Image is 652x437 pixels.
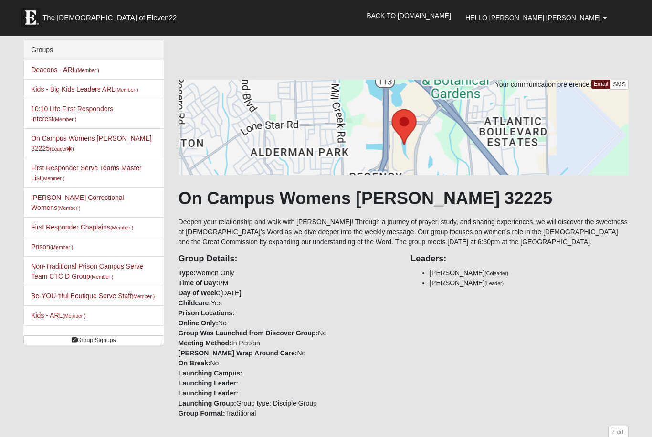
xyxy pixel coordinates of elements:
small: (Leader ) [50,146,74,152]
a: Page Properties (Alt+P) [629,420,646,434]
small: (Member ) [132,293,155,299]
a: Email [591,80,611,89]
strong: Childcare: [179,299,211,307]
a: Page Load Time: 0.94s [9,427,68,433]
strong: On Break: [179,359,210,367]
li: [PERSON_NAME] [430,268,629,278]
a: Non-Traditional Prison Campus Serve Team CTC D Group(Member ) [31,262,143,280]
h1: On Campus Womens [PERSON_NAME] 32225 [179,188,629,208]
span: Hello [PERSON_NAME] [PERSON_NAME] [465,14,601,21]
a: Be-YOU-tiful Boutique Serve Staff(Member ) [31,292,155,300]
a: Back to [DOMAIN_NAME] [359,4,458,28]
small: (Member ) [110,225,133,230]
a: Block Configuration (Alt-B) [611,420,629,434]
span: The [DEMOGRAPHIC_DATA] of Eleven22 [42,13,177,22]
span: Your communication preference: [495,81,591,88]
a: The [DEMOGRAPHIC_DATA] of Eleven22 [16,3,207,27]
a: Group Signups [23,335,164,345]
li: [PERSON_NAME] [430,278,629,288]
strong: Type: [179,269,196,277]
img: Eleven22 logo [21,8,40,27]
div: Women Only PM [DATE] Yes No No In Person No No Group type: Disciple Group Traditional [171,247,404,418]
small: (Member ) [42,176,64,181]
small: (Member ) [90,274,113,280]
h4: Group Details: [179,254,397,264]
small: (Member ) [115,87,138,93]
strong: Day of Week: [179,289,221,297]
strong: Meeting Method: [179,339,231,347]
strong: Launching Leader: [179,379,238,387]
small: (Member ) [76,67,99,73]
a: First Responder Serve Teams Master List(Member ) [31,164,142,182]
strong: Group Was Launched from Discover Group: [179,329,318,337]
a: SMS [610,80,629,90]
a: Kids - ARL(Member ) [31,312,86,319]
strong: Time of Day: [179,279,219,287]
span: HTML Size: 163 KB [148,426,204,434]
small: (Member ) [57,205,80,211]
a: First Responder Chaplains(Member ) [31,223,133,231]
a: 10:10 Life First Responders Interest(Member ) [31,105,113,123]
a: Kids - Big Kids Leaders ARL(Member ) [31,85,138,93]
strong: Prison Locations: [179,309,235,317]
a: [PERSON_NAME] Correctional Womens(Member ) [31,194,124,211]
a: On Campus Womens [PERSON_NAME] 32225(Leader) [31,135,152,152]
small: (Leader) [484,281,504,286]
small: (Coleader) [484,271,508,276]
h4: Leaders: [410,254,629,264]
div: Groups [24,40,163,60]
strong: Group Format: [179,409,225,417]
small: (Member ) [63,313,85,319]
strong: Launching Group: [179,399,236,407]
a: Web cache enabled [211,424,216,434]
strong: [PERSON_NAME] Wrap Around Care: [179,349,297,357]
a: Prison(Member ) [31,243,73,250]
strong: Launching Leader: [179,389,238,397]
strong: Online Only: [179,319,218,327]
small: (Member ) [53,116,76,122]
a: Deacons - ARL(Member ) [31,66,99,73]
small: (Member ) [50,244,73,250]
span: ViewState Size: 60 KB [78,426,141,434]
a: Hello [PERSON_NAME] [PERSON_NAME] [458,6,614,30]
strong: Launching Campus: [179,369,243,377]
